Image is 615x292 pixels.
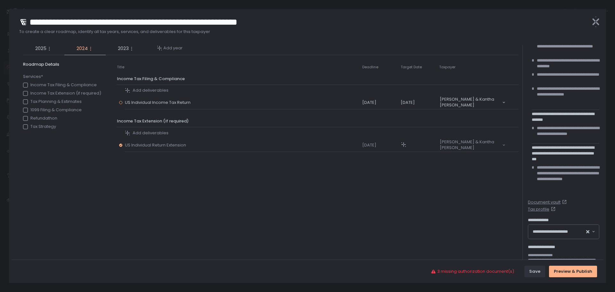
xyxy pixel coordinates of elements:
div: Preview & Publish [554,269,592,274]
td: [DATE] [362,96,400,109]
span: Services* [23,74,101,79]
span: [PERSON_NAME] & Kantha [PERSON_NAME] [440,139,502,151]
div: Search for option [439,139,505,151]
a: Tax profile [528,206,601,212]
th: Deadline [362,62,400,73]
button: Save [524,266,545,277]
th: Title [117,62,125,73]
span: Income Tax Extension (if required) [117,118,189,124]
button: Preview & Publish [549,266,597,277]
span: 3 missing authorization document(s) [437,269,514,274]
span: 2025 [35,45,46,52]
span: To create a clear roadmap, identify all tax years, services, and deliverables for this taxpayer [19,29,586,35]
td: [DATE] [362,139,400,152]
span: US Individual Return Extension [125,142,189,148]
span: [DATE] [401,99,415,105]
span: US Individual Income Tax Return [125,100,193,105]
span: 2024 [77,45,88,52]
th: Target Date [400,62,439,73]
span: 2023 [118,45,129,52]
div: Save [529,269,540,274]
button: Clear Selected [586,230,589,233]
div: Search for option [528,225,599,239]
button: Add year [157,45,183,51]
span: Add deliverables [133,88,168,93]
th: Taxpayer [439,62,506,73]
input: Search for option [440,108,502,109]
span: Add deliverables [133,130,168,136]
span: Roadmap Details [23,62,104,67]
span: Income Tax Filing & Compliance [117,76,185,82]
input: Search for option [575,229,586,235]
a: Document vault [528,199,601,205]
div: Search for option [439,96,505,109]
span: [PERSON_NAME] & Kantha [PERSON_NAME] [440,96,502,108]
